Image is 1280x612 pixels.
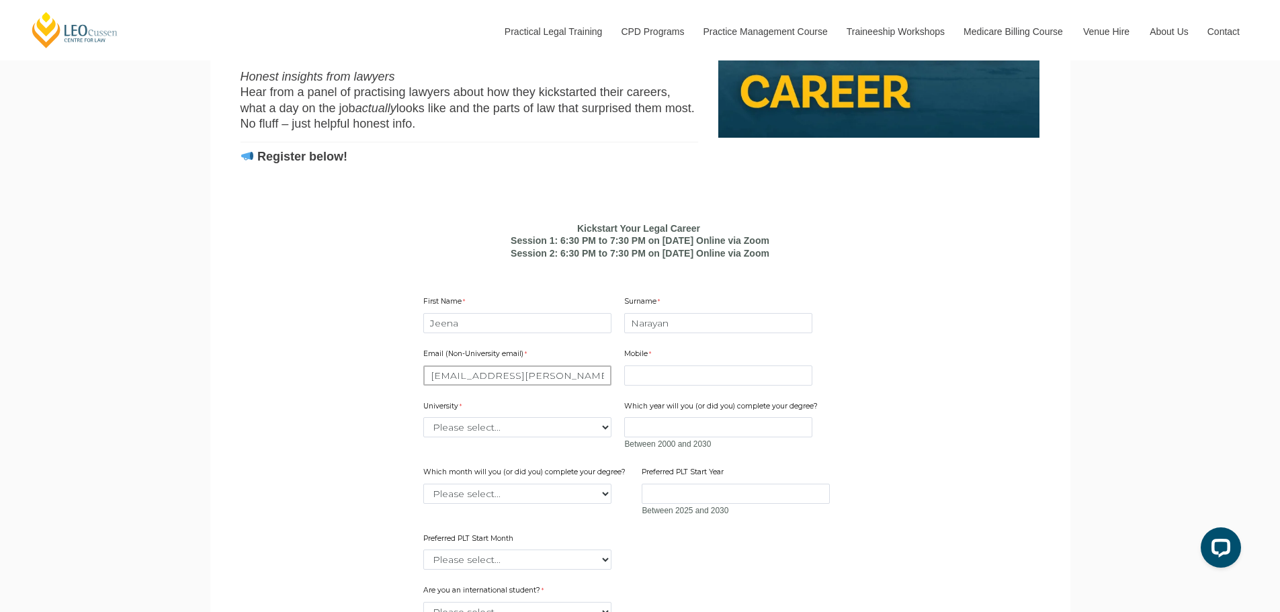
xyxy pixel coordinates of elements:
span: actually [355,101,396,115]
a: Medicare Billing Course [953,3,1073,60]
label: Preferred PLT Start Year [642,467,727,480]
a: CPD Programs [611,3,693,60]
label: Email (Non-University email) [423,349,530,362]
a: Venue Hire [1073,3,1140,60]
b: Session 2: 6:30 PM to 7:30 PM on [DATE] Online via Zoom [511,248,769,259]
i: Honest insights from lawyers [241,70,395,83]
label: Are you an international student? [423,585,558,599]
span: Hear from a panel of practising lawyers about how they kickstarted their careers, what a day on t... [241,85,671,114]
label: Which year will you (or did you) complete your degree? [624,401,821,414]
span: Between 2000 and 2030 [624,439,711,449]
img: 📣 [241,150,253,162]
b: Session 1: 6:30 PM to 7:30 PM on [DATE] Online via Zoom [511,235,769,246]
label: Surname [624,296,663,310]
input: First Name [423,313,611,333]
span: looks like and the parts of law that surprised them most. No fluff – just helpful honest info. [241,101,695,130]
iframe: LiveChat chat widget [1190,522,1246,578]
input: Mobile [624,365,812,386]
a: Practical Legal Training [495,3,611,60]
label: Which month will you (or did you) complete your degree? [423,467,629,480]
input: Preferred PLT Start Year [642,484,830,504]
input: Surname [624,313,812,333]
strong: Register below! [257,150,347,163]
select: University [423,417,611,437]
select: Which month will you (or did you) complete your degree? [423,484,611,504]
b: Kickstart Your Legal Career [577,223,700,234]
a: Traineeship Workshops [837,3,953,60]
label: First Name [423,296,468,310]
label: Preferred PLT Start Month [423,533,517,547]
label: Mobile [624,349,654,362]
input: Which year will you (or did you) complete your degree? [624,417,812,437]
span: Between 2025 and 2030 [642,506,728,515]
input: Email (Non-University email) [423,365,611,386]
select: Preferred PLT Start Month [423,550,611,570]
a: About Us [1140,3,1197,60]
a: Contact [1197,3,1250,60]
a: [PERSON_NAME] Centre for Law [30,11,120,49]
label: University [423,401,465,414]
a: Practice Management Course [693,3,837,60]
